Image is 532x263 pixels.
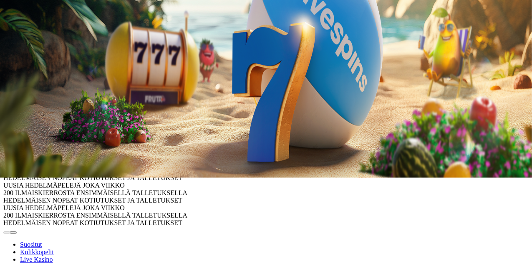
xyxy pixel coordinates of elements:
[20,256,53,263] a: Live Kasino
[3,197,182,204] span: HEDELMÄISEN NOPEAT KOTIUTUKSET JA TALLETUKSET
[3,174,182,181] span: HEDELMÄISEN NOPEAT KOTIUTUKSET JA TALLETUKSET
[3,189,187,196] span: 200 ILMAISKIERROSTA ENSIMMÄISELLÄ TALLETUKSELLA
[20,241,42,248] a: Suositut
[10,231,17,234] button: next slide
[3,182,125,189] span: UUSIA HEDELMÄPELEJÄ JOKA VIIKKO
[3,219,182,226] span: HEDELMÄISEN NOPEAT KOTIUTUKSET JA TALLETUKSET
[3,231,10,234] button: prev slide
[3,204,125,211] span: UUSIA HEDELMÄPELEJÄ JOKA VIIKKO
[20,248,54,255] a: Kolikkopelit
[3,212,187,219] span: 200 ILMAISKIERROSTA ENSIMMÄISELLÄ TALLETUKSELLA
